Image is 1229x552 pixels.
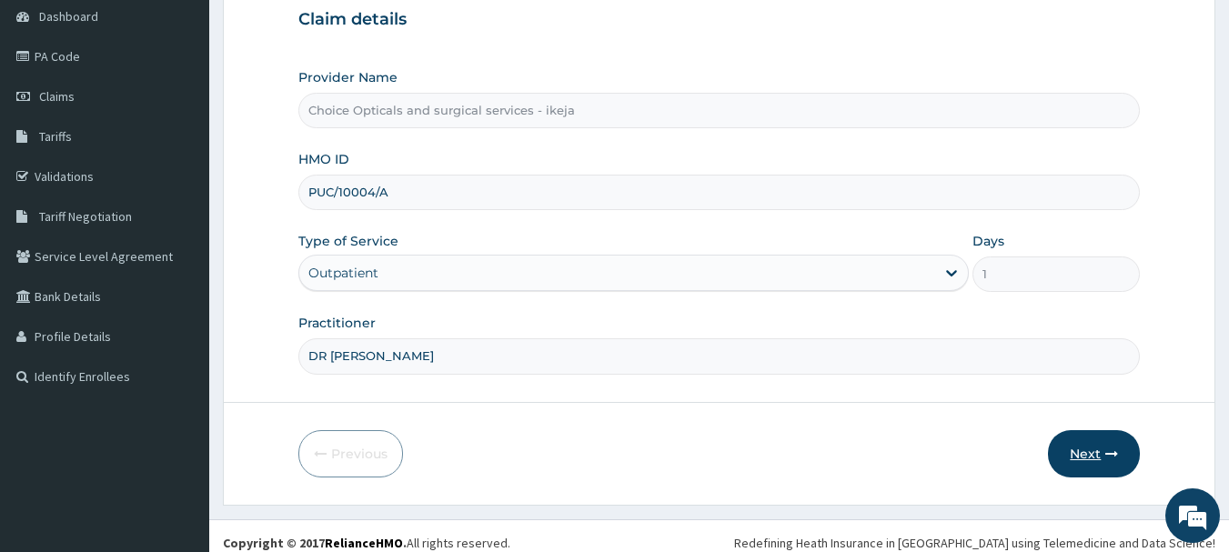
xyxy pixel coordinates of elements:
img: d_794563401_company_1708531726252_794563401 [34,91,74,136]
label: HMO ID [298,150,349,168]
span: Claims [39,88,75,105]
span: Dashboard [39,8,98,25]
strong: Copyright © 2017 . [223,535,407,551]
span: We're online! [106,162,251,346]
label: Days [972,232,1004,250]
div: Redefining Heath Insurance in [GEOGRAPHIC_DATA] using Telemedicine and Data Science! [734,534,1215,552]
div: Minimize live chat window [298,9,342,53]
span: Tariff Negotiation [39,208,132,225]
h3: Claim details [298,10,1141,30]
input: Enter Name [298,338,1141,374]
textarea: Type your message and hit 'Enter' [9,363,347,427]
label: Type of Service [298,232,398,250]
label: Practitioner [298,314,376,332]
span: Tariffs [39,128,72,145]
button: Next [1048,430,1140,477]
button: Previous [298,430,403,477]
input: Enter HMO ID [298,175,1141,210]
div: Chat with us now [95,102,306,125]
div: Outpatient [308,264,378,282]
label: Provider Name [298,68,398,86]
a: RelianceHMO [325,535,403,551]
